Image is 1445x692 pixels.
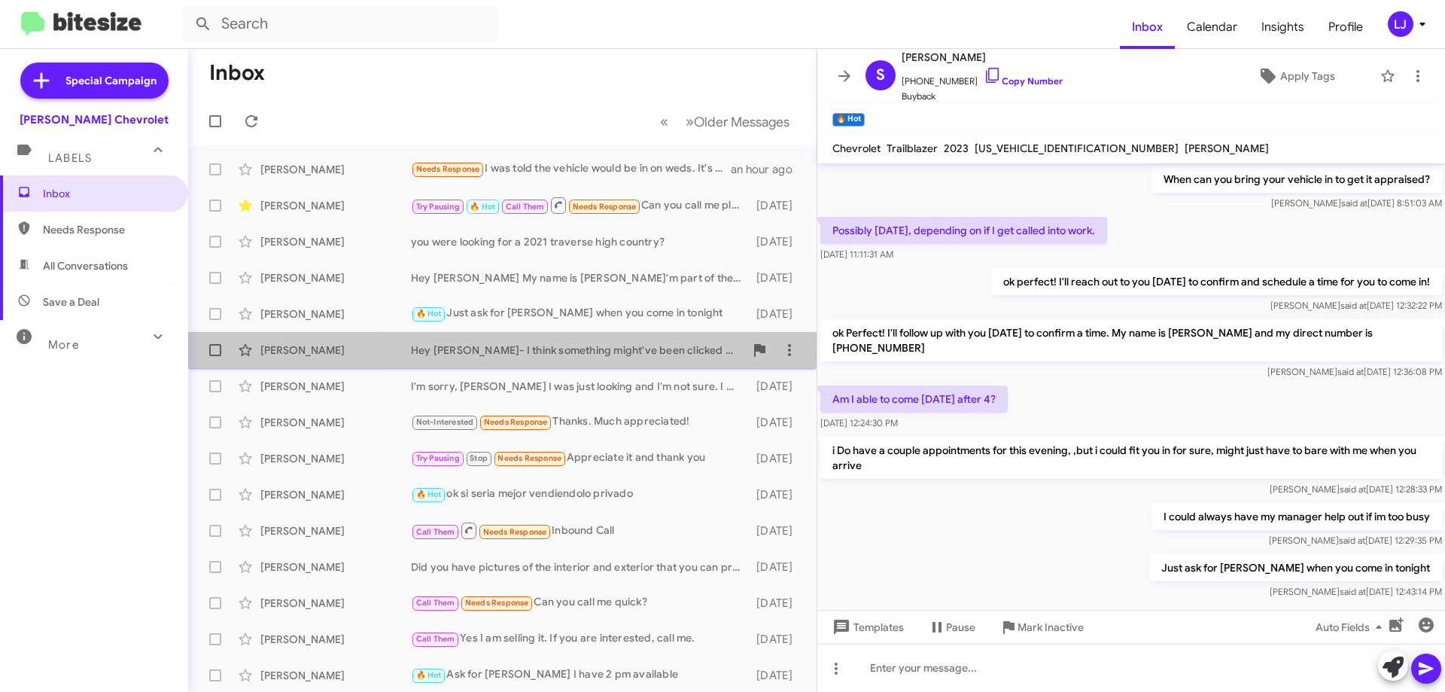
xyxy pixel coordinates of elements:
a: Inbox [1120,5,1175,49]
div: [DATE] [749,632,805,647]
span: 🔥 Hot [416,670,442,680]
div: [PERSON_NAME] [260,198,411,213]
span: Needs Response [484,417,548,427]
span: 2023 [944,142,969,155]
div: [DATE] [749,523,805,538]
span: [PERSON_NAME] [DATE] 12:43:14 PM [1270,586,1442,597]
span: S [876,63,885,87]
a: Copy Number [984,75,1063,87]
div: Did you have pictures of the interior and exterior that you can provide to give you a ball park e... [411,559,749,575]
div: [PERSON_NAME] [260,668,411,683]
button: Next [677,106,799,137]
div: ok si seria mejor vendiendolo privado [411,486,749,503]
button: Auto Fields [1304,614,1400,641]
div: Appreciate it and thank you [411,450,749,467]
span: Call Them [416,598,455,608]
span: [PERSON_NAME] [DATE] 12:36:08 PM [1267,366,1442,377]
nav: Page navigation example [652,106,799,137]
input: Search [182,6,498,42]
span: 🔥 Hot [470,202,495,212]
span: 🔥 Hot [416,309,442,319]
div: Hey [PERSON_NAME]- I think something might've been clicked when I was on the website for service ... [411,343,744,358]
a: Profile [1316,5,1375,49]
div: LJ [1388,11,1413,37]
div: [DATE] [749,668,805,683]
a: Special Campaign [20,62,169,99]
div: Can you call me please [411,196,749,215]
span: [PERSON_NAME] [902,48,1063,66]
span: » [686,112,694,131]
div: an hour ago [731,162,805,177]
div: [DATE] [749,379,805,394]
div: Can you call me quick? [411,594,749,611]
div: [PERSON_NAME] [260,632,411,647]
div: [DATE] [749,306,805,322]
div: [DATE] [749,451,805,466]
span: Not-Interested [416,417,474,427]
span: Chevrolet [832,142,881,155]
div: [DATE] [749,559,805,575]
p: When can you bring your vehicle in to get it appraised? [1151,166,1442,193]
button: Templates [817,614,916,641]
div: [DATE] [749,596,805,611]
span: Call Them [416,634,455,644]
div: Thanks. Much appreciated! [411,413,749,431]
span: Try Pausing [416,202,460,212]
span: Labels [48,151,92,165]
button: Previous [651,106,677,137]
div: [DATE] [749,415,805,430]
span: said at [1337,366,1364,377]
div: [PERSON_NAME] [260,306,411,322]
span: Needs Response [416,164,480,174]
button: Apply Tags [1218,62,1373,90]
span: [PHONE_NUMBER] [902,66,1063,89]
span: Needs Response [497,453,561,463]
span: Inbox [43,186,171,201]
span: Special Campaign [65,73,157,88]
span: [US_VEHICLE_IDENTIFICATION_NUMBER] [975,142,1179,155]
div: Yes I am selling it. If you are interested, call me. [411,630,749,648]
span: Needs Response [465,598,529,608]
p: ok Perfect! I'll follow up with you [DATE] to confirm a time. My name is [PERSON_NAME] and my dir... [820,319,1442,361]
span: Older Messages [694,114,789,130]
span: Trailblazer [887,142,938,155]
span: Try Pausing [416,453,460,463]
span: Buyback [902,89,1063,104]
span: Needs Response [43,222,171,237]
div: Just ask for [PERSON_NAME] when you come in tonight [411,305,749,322]
div: [PERSON_NAME] [260,415,411,430]
span: More [48,338,79,352]
div: you were looking for a 2021 traverse high country? [411,234,749,249]
div: [PERSON_NAME] [260,270,411,285]
button: LJ [1375,11,1428,37]
span: [PERSON_NAME] [1185,142,1269,155]
button: Pause [916,614,987,641]
p: Possibly [DATE], depending on if I get called into work. [820,217,1107,244]
a: Insights [1249,5,1316,49]
span: Auto Fields [1316,614,1388,641]
span: said at [1340,586,1366,597]
div: Inbound Call [411,521,749,540]
span: Needs Response [573,202,637,212]
div: [PERSON_NAME] [260,234,411,249]
p: i Do have a couple appointments for this evening, ,but i could fit you in for sure, might just ha... [820,437,1442,479]
span: Templates [829,614,904,641]
p: Am I able to come [DATE] after 4? [820,386,1008,413]
div: Ask for [PERSON_NAME] I have 2 pm available [411,666,749,684]
span: Pause [946,614,975,641]
span: « [660,112,668,131]
div: I was told the vehicle would be in on weds. It's coming from the fulfillment center. [411,160,731,178]
span: Save a Deal [43,294,99,309]
p: ok perfect! I'll reach out to you [DATE] to confirm and schedule a time for you to come in! [991,268,1442,295]
span: Call Them [416,527,455,537]
small: 🔥 Hot [832,113,865,127]
div: [PERSON_NAME] Chevrolet [20,112,169,127]
a: Calendar [1175,5,1249,49]
div: [PERSON_NAME] [260,162,411,177]
div: [PERSON_NAME] [260,523,411,538]
span: said at [1340,483,1366,495]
